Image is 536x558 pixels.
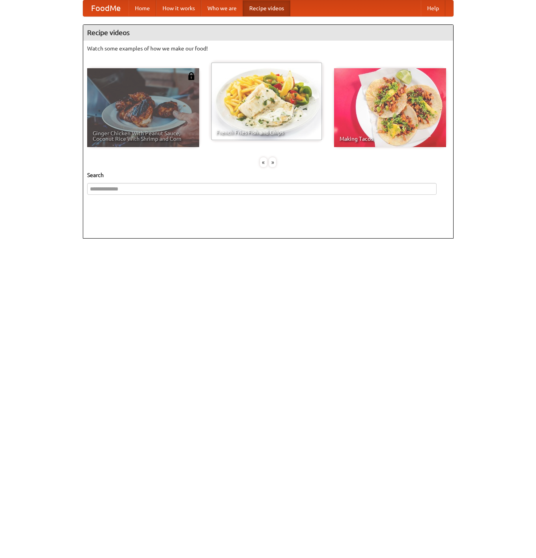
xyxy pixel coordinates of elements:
[83,25,453,41] h4: Recipe videos
[87,171,449,179] h5: Search
[260,157,267,167] div: «
[156,0,201,16] a: How it works
[421,0,445,16] a: Help
[187,72,195,80] img: 483408.png
[211,62,323,141] a: French Fries Fish and Chips
[269,157,276,167] div: »
[216,130,317,135] span: French Fries Fish and Chips
[87,45,449,52] p: Watch some examples of how we make our food!
[129,0,156,16] a: Home
[340,136,441,142] span: Making Tacos
[201,0,243,16] a: Who we are
[243,0,290,16] a: Recipe videos
[334,68,446,147] a: Making Tacos
[83,0,129,16] a: FoodMe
